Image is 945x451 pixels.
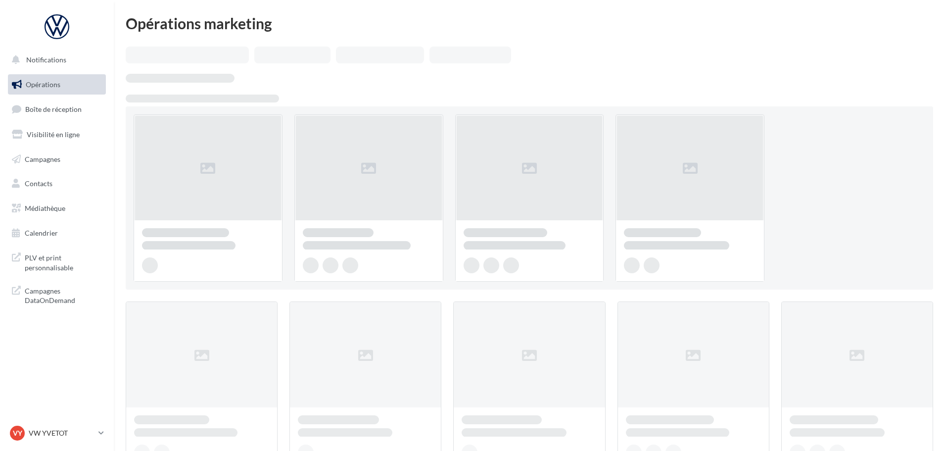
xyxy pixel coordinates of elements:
span: VY [13,428,22,438]
div: Opérations marketing [126,16,933,31]
p: VW YVETOT [29,428,94,438]
a: Médiathèque [6,198,108,219]
a: Calendrier [6,223,108,244]
a: Contacts [6,173,108,194]
span: Visibilité en ligne [27,130,80,139]
span: PLV et print personnalisable [25,251,102,272]
button: Notifications [6,50,104,70]
a: PLV et print personnalisable [6,247,108,276]
span: Boîte de réception [25,105,82,113]
span: Campagnes DataOnDemand [25,284,102,305]
span: Médiathèque [25,204,65,212]
a: Campagnes DataOnDemand [6,280,108,309]
span: Campagnes [25,154,60,163]
span: Calendrier [25,229,58,237]
span: Opérations [26,80,60,89]
a: VY VW YVETOT [8,424,106,443]
span: Notifications [26,55,66,64]
span: Contacts [25,179,52,188]
a: Visibilité en ligne [6,124,108,145]
a: Campagnes [6,149,108,170]
a: Opérations [6,74,108,95]
a: Boîte de réception [6,99,108,120]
